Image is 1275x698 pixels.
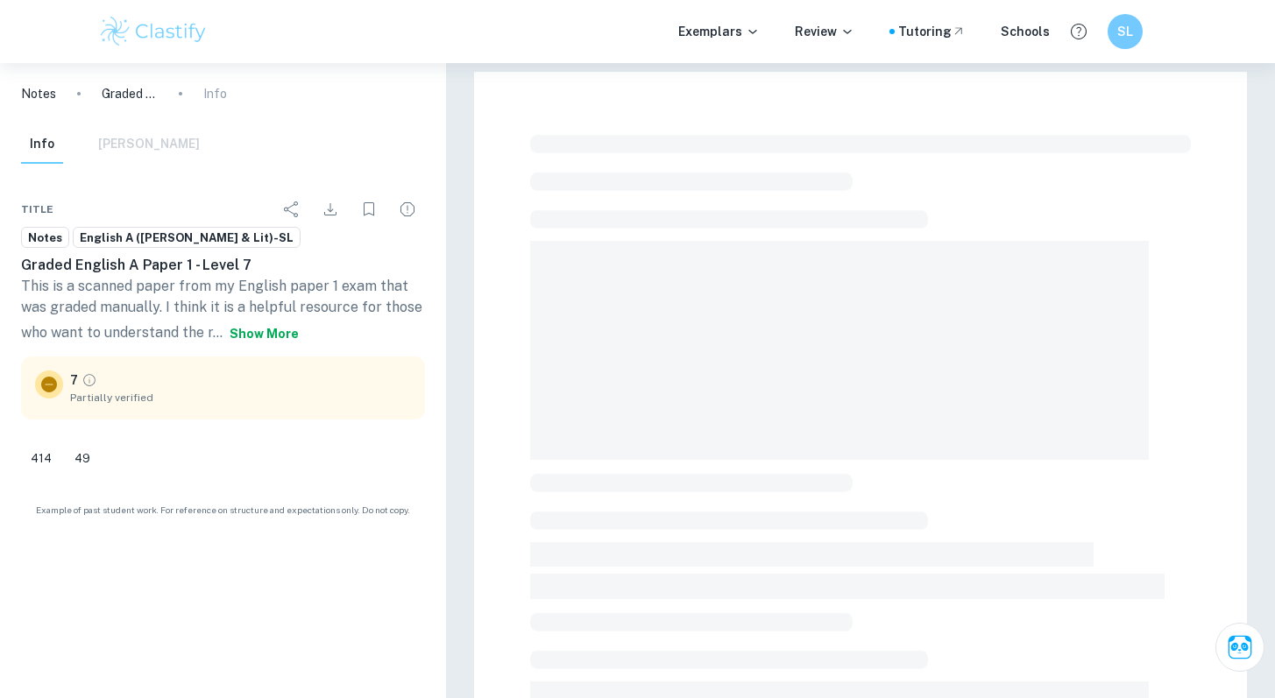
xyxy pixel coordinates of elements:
[70,370,78,390] p: 7
[21,450,61,468] span: 414
[678,22,760,41] p: Exemplars
[203,84,227,103] p: Info
[390,192,425,227] div: Report issue
[70,390,411,405] span: Partially verified
[1215,623,1264,672] button: Ask Clai
[73,227,301,249] a: English A ([PERSON_NAME] & Lit)-SL
[313,192,348,227] div: Download
[274,192,309,227] div: Share
[1115,22,1135,41] h6: SL
[21,504,425,517] span: Example of past student work. For reference on structure and expectations only. Do not copy.
[74,229,300,247] span: English A ([PERSON_NAME] & Lit)-SL
[98,14,209,49] img: Clastify logo
[1108,14,1143,49] button: SL
[21,201,53,217] span: Title
[81,372,97,388] a: Grade partially verified
[22,229,68,247] span: Notes
[65,450,100,468] span: 49
[65,444,100,472] div: Dislike
[795,22,854,41] p: Review
[898,22,966,41] a: Tutoring
[1001,22,1050,41] a: Schools
[223,318,306,349] button: Show more
[21,227,69,249] a: Notes
[1064,17,1094,46] button: Help and Feedback
[21,444,61,472] div: Like
[351,192,386,227] div: Bookmark
[102,84,158,103] p: Graded English A Paper 1 - Level 7
[21,255,425,276] h6: Graded English A Paper 1 - Level 7
[21,125,63,164] button: Info
[21,84,56,103] a: Notes
[21,276,425,349] p: This is a scanned paper from my English paper 1 exam that was graded manually. I think it is a he...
